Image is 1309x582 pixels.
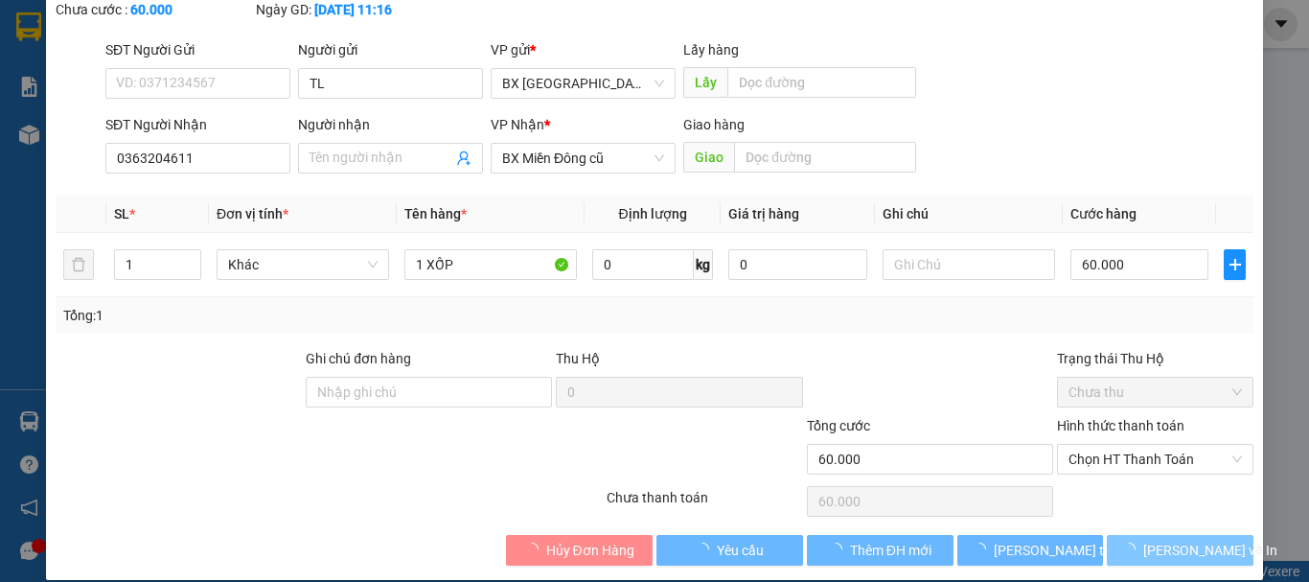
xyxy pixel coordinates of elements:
[35,110,215,128] span: BX [GEOGRAPHIC_DATA] -
[1107,535,1253,566] button: [PERSON_NAME] và In
[1057,418,1184,433] label: Hình thức thanh toán
[8,134,185,171] span: BX Miền Đông cũ -
[1057,348,1253,369] div: Trạng thái Thu Hộ
[717,540,764,561] span: Yêu cầu
[502,69,664,98] span: BX Quảng Ngãi
[130,2,172,17] b: 60.000
[114,206,129,221] span: SL
[105,114,290,135] div: SĐT Người Nhận
[298,39,483,60] div: Người gửi
[105,39,290,60] div: SĐT Người Gửi
[68,67,267,104] span: BX Quảng Ngãi ĐT:
[556,351,600,366] span: Thu Hộ
[8,134,185,171] span: Nhận:
[502,144,664,173] span: BX Miền Đông cũ
[1068,445,1242,474] span: Chọn HT Thanh Toán
[8,110,35,128] span: Gửi:
[656,535,803,566] button: Yêu cầu
[68,67,267,104] span: 0941 78 2525
[63,249,94,280] button: delete
[683,42,739,58] span: Lấy hàng
[525,543,546,556] span: loading
[404,206,467,221] span: Tên hàng
[68,11,260,64] strong: CÔNG TY CP BÌNH TÂM
[314,2,392,17] b: [DATE] 11:16
[807,535,953,566] button: Thêm ĐH mới
[228,250,378,279] span: Khác
[807,418,870,433] span: Tổng cước
[618,206,686,221] span: Định lượng
[829,543,850,556] span: loading
[1122,543,1143,556] span: loading
[973,543,994,556] span: loading
[957,535,1104,566] button: [PERSON_NAME] thay đổi
[306,377,552,407] input: Ghi chú đơn hàng
[491,39,676,60] div: VP gửi
[1143,540,1277,561] span: [PERSON_NAME] và In
[217,206,288,221] span: Đơn vị tính
[8,14,65,101] img: logo
[546,540,634,561] span: Hủy Đơn Hàng
[1225,257,1245,272] span: plus
[994,540,1147,561] span: [PERSON_NAME] thay đổi
[694,249,713,280] span: kg
[850,540,931,561] span: Thêm ĐH mới
[1070,206,1137,221] span: Cước hàng
[883,249,1055,280] input: Ghi Chú
[734,142,916,173] input: Dọc đường
[875,196,1063,233] th: Ghi chú
[683,117,745,132] span: Giao hàng
[63,305,507,326] div: Tổng: 1
[696,543,717,556] span: loading
[727,67,916,98] input: Dọc đường
[456,151,471,166] span: user-add
[506,535,653,566] button: Hủy Đơn Hàng
[298,114,483,135] div: Người nhận
[683,142,734,173] span: Giao
[1224,249,1246,280] button: plus
[605,487,805,521] div: Chưa thanh toán
[491,117,544,132] span: VP Nhận
[306,351,411,366] label: Ghi chú đơn hàng
[728,206,799,221] span: Giá trị hàng
[683,67,727,98] span: Lấy
[404,249,577,280] input: VD: Bàn, Ghế
[1068,378,1242,407] span: Chưa thu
